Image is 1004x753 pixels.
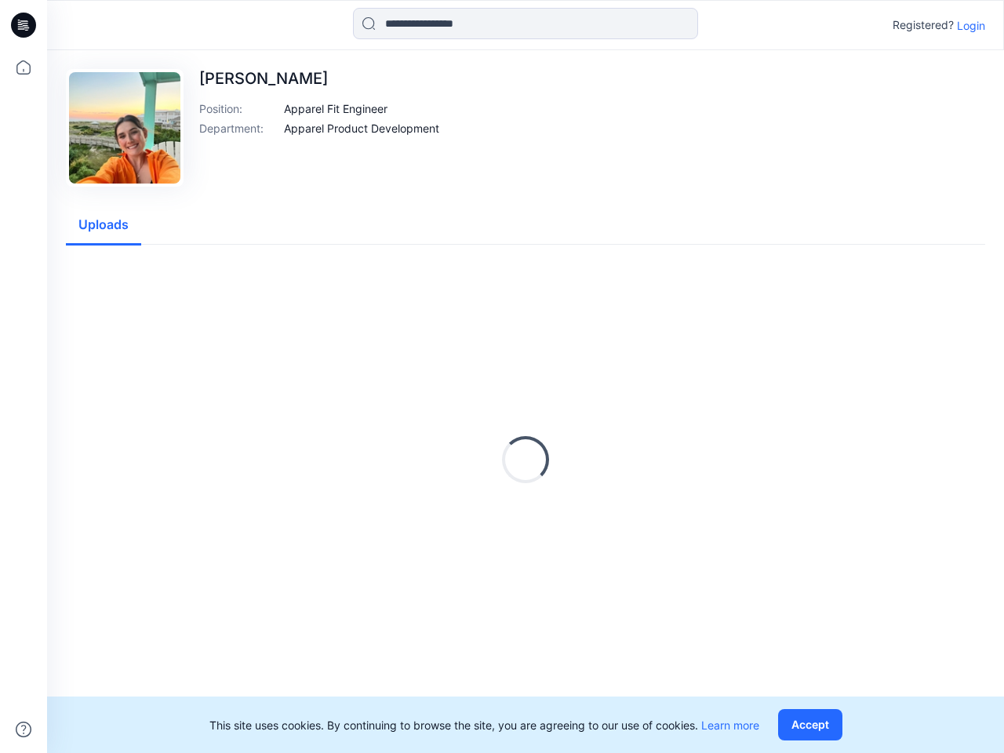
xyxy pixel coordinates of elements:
[209,717,759,733] p: This site uses cookies. By continuing to browse the site, you are agreeing to our use of cookies.
[284,120,439,136] p: Apparel Product Development
[199,100,278,117] p: Position :
[778,709,842,740] button: Accept
[199,69,439,88] p: [PERSON_NAME]
[957,17,985,34] p: Login
[701,718,759,732] a: Learn more
[69,72,180,184] img: Meryl Muckenthaler
[893,16,954,35] p: Registered?
[199,120,278,136] p: Department :
[284,100,387,117] p: Apparel Fit Engineer
[66,206,141,246] button: Uploads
